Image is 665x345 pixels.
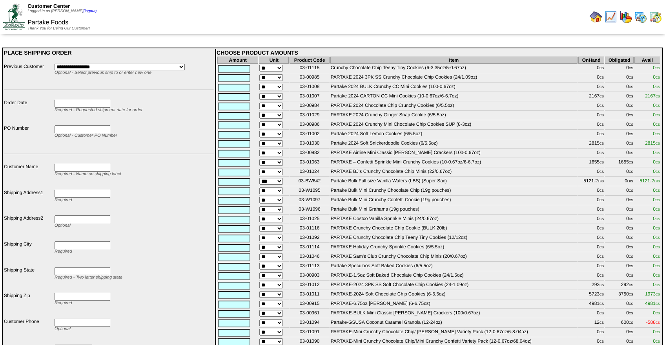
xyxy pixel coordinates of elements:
th: Avail [634,57,660,64]
span: 0 [653,310,660,316]
td: 03-01024 [290,168,329,177]
td: Order Date [4,99,53,125]
span: 0 [653,197,660,202]
td: 4981 [578,300,604,309]
span: Required - Name on shipping label [55,172,121,176]
span: CS [656,340,660,343]
span: 2815 [645,140,660,146]
span: CS [599,236,604,240]
td: 0 [605,93,634,101]
span: CS [599,189,604,193]
span: CS [656,151,660,155]
td: 03-01011 [290,291,329,299]
span: 0 [653,131,660,136]
span: CS [629,161,633,164]
img: calendarprod.gif [634,11,647,23]
td: Shipping Address2 [4,215,53,240]
span: CS [656,66,660,70]
td: PARTAKE-6.75oz [PERSON_NAME] (6-6.75oz) [330,300,578,309]
td: PARTAKE Crunchy Chocolate Chip Teeny Tiny Cookies (12/12oz) [330,234,578,243]
span: Required - Requested shipment date for order [55,108,142,112]
span: -588 [646,319,660,325]
td: 03-00982 [290,149,329,158]
span: 4981 [645,301,660,306]
td: 0 [605,234,634,243]
td: PARTAKE Sam's Club Crunchy Chocolate Chip Minis (20/0.67oz) [330,253,578,262]
span: CS [599,302,604,306]
th: Obligated [605,57,634,64]
span: CS [656,123,660,127]
span: CS [629,255,633,259]
td: 03-01046 [290,253,329,262]
td: 03-01025 [290,215,329,224]
span: CS [656,161,660,164]
td: 0 [605,74,634,83]
td: PARTAKE-1.5oz Soft Baked Chocolate Chip Cookies (24/1.5oz) [330,272,578,281]
th: Item [330,57,578,64]
td: 03-01012 [290,281,329,290]
span: CS [656,312,660,315]
span: CS [599,76,604,79]
span: CS [629,293,633,296]
span: CS [629,217,633,221]
span: CS [599,142,604,145]
img: graph.gif [619,11,632,23]
td: 03-01030 [290,140,329,149]
span: CS [656,274,660,277]
td: 03-W1095 [290,187,329,196]
td: Shipping Address1 [4,189,53,215]
span: CS [599,264,604,268]
span: CS [656,85,660,89]
td: 03-00961 [290,310,329,318]
span: CS [656,208,660,211]
span: 0 [653,272,660,278]
td: 2167 [578,93,604,101]
td: PARTAKE-2024 Soft Chocolate Chip Cookies (6-5.5oz) [330,291,578,299]
td: 292 [578,281,604,290]
td: 0 [605,83,634,92]
td: 1655 [605,159,634,167]
td: 0 [605,149,634,158]
td: Partake 2024 Soft Snickerdoodle Cookies (6/5.5oz) [330,140,578,149]
span: CS [599,340,604,343]
td: 0 [578,310,604,318]
th: Amount [217,57,258,64]
td: 03-00903 [290,272,329,281]
td: 0 [578,253,604,262]
td: 0 [605,187,634,196]
td: Partake Bulk Mini Grahams (19g pouches) [330,206,578,215]
span: CS [656,114,660,117]
span: CS [656,198,660,202]
span: CS [629,123,633,127]
img: line_graph.gif [605,11,617,23]
span: CS [629,189,633,193]
span: CS [629,246,633,249]
td: 03-00984 [290,102,329,111]
span: CS [629,170,633,174]
span: CS [599,321,604,325]
span: CS [599,208,604,211]
span: CS [629,132,633,136]
span: 0 [653,235,660,240]
span: 0 [653,282,660,287]
th: Product Code [290,57,329,64]
span: CS [656,246,660,249]
span: 0 [653,103,660,108]
span: CS [656,189,660,193]
td: 0 [578,130,604,139]
td: 0 [578,121,604,130]
span: Required - Two letter shipping state [55,275,122,280]
span: CS [599,123,604,127]
span: Required [55,301,72,305]
span: CS [599,170,604,174]
td: PARTAKE BJ's Crunchy Chocolate Chip Minis (22/0.67oz) [330,168,578,177]
span: CS [629,85,633,89]
div: CHOOSE PRODUCT AMOUNTS [217,50,661,56]
td: 0 [605,206,634,215]
td: Partake Speculoos Soft Baked Cookies (6/5.5oz) [330,262,578,271]
td: PO Number [4,125,53,150]
div: PLACE SHIPPING ORDER [4,50,214,56]
span: CS [656,264,660,268]
span: Logged in as [PERSON_NAME] [27,9,97,13]
td: 0 [605,64,634,73]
